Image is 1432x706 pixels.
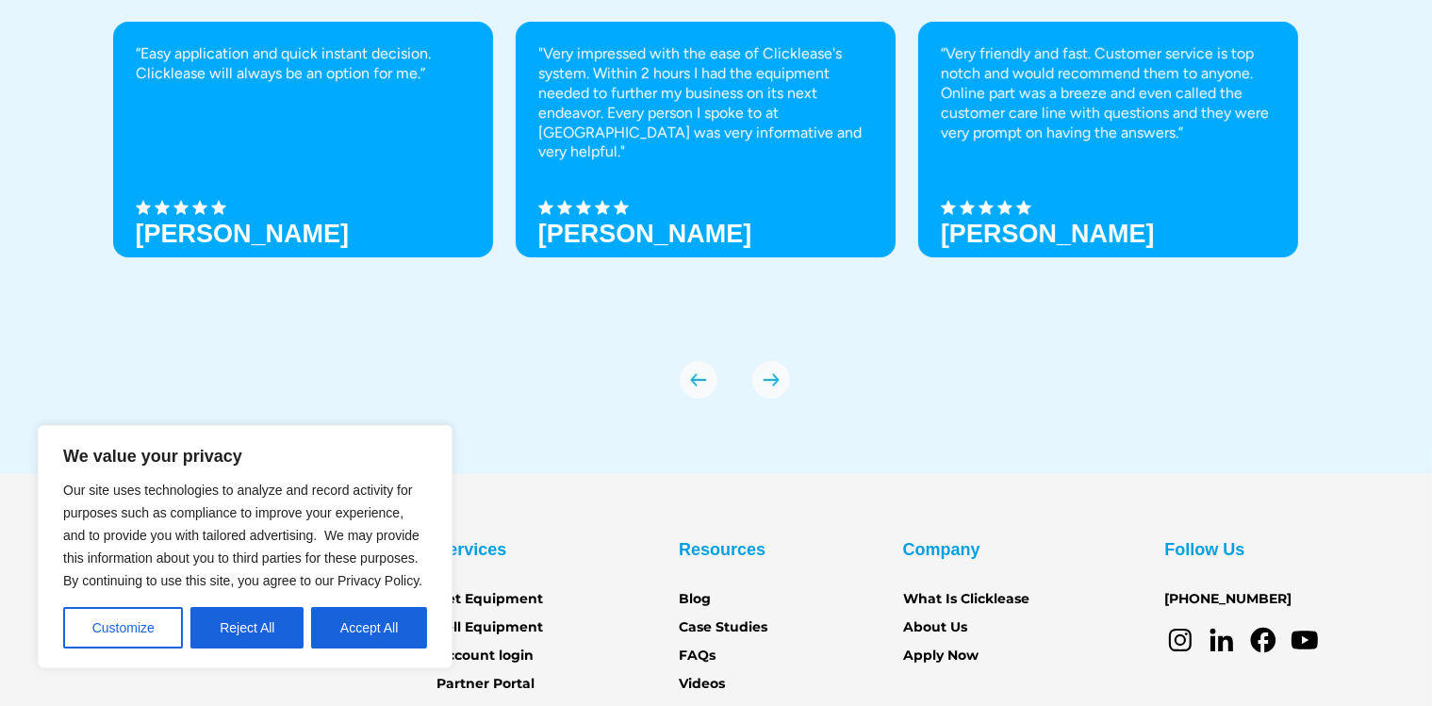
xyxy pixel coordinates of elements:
[903,617,967,638] a: About Us
[941,200,956,215] img: Black star icon
[918,22,1298,323] div: 3 of 8
[679,534,765,565] div: Resources
[960,200,975,215] img: Black star icon
[63,483,422,588] span: Our site uses technologies to analyze and record activity for purposes such as compliance to impr...
[113,22,493,323] div: 1 of 8
[516,22,896,323] div: 2 of 8
[679,589,711,610] a: Blog
[903,534,980,565] div: Company
[136,220,350,248] h3: [PERSON_NAME]
[680,361,717,399] div: previous slide
[538,44,873,162] p: "Very impressed with the ease of Clicklease's system. Within 2 hours I had the equipment needed t...
[311,607,427,649] button: Accept All
[173,200,189,215] img: Black star icon
[63,607,183,649] button: Customize
[679,617,767,638] a: Case Studies
[979,200,994,215] img: Black star icon
[155,200,170,215] img: Black star icon
[997,200,1012,215] img: Black star icon
[557,200,572,215] img: Black star icon
[436,534,506,565] div: Services
[680,361,717,399] img: arrow Icon
[1165,534,1245,565] div: Follow Us
[941,220,1155,248] h3: [PERSON_NAME]
[136,44,470,84] p: “Easy application and quick instant decision. Clicklease will always be an option for me.”
[63,445,427,468] p: We value your privacy
[679,674,725,695] a: Videos
[595,200,610,215] img: Black star icon
[436,589,543,610] a: Get Equipment
[538,220,752,248] strong: [PERSON_NAME]
[576,200,591,215] img: Black star icon
[903,646,979,666] a: Apply Now
[436,617,543,638] a: Sell Equipment
[538,200,553,215] img: Black star icon
[1016,200,1031,215] img: Black star icon
[941,44,1276,142] p: “Very friendly and fast. Customer service is top notch and would recommend them to anyone. Online...
[903,589,1029,610] a: What Is Clicklease
[436,646,534,666] a: Account login
[136,200,151,215] img: Black star icon
[192,200,207,215] img: Black star icon
[38,425,453,668] div: We value your privacy
[113,22,1320,399] div: carousel
[752,361,790,399] img: arrow Icon
[211,200,226,215] img: Black star icon
[614,200,629,215] img: Black star icon
[679,646,716,666] a: FAQs
[190,607,304,649] button: Reject All
[1165,589,1292,610] a: [PHONE_NUMBER]
[752,361,790,399] div: next slide
[436,674,535,695] a: Partner Portal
